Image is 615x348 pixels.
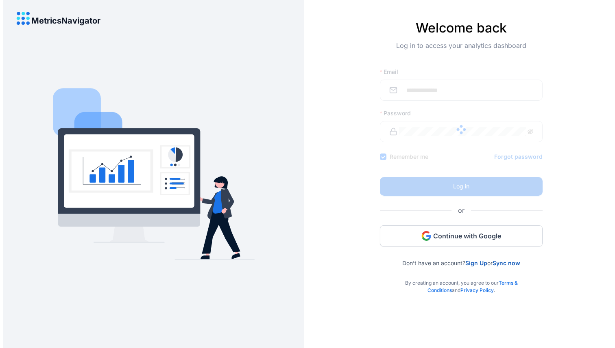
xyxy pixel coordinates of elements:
[465,259,487,266] a: Sign Up
[31,16,100,25] h4: MetricsNavigator
[451,205,471,216] span: or
[380,20,543,36] h4: Welcome back
[380,41,543,63] div: Log in to access your analytics dashboard
[380,225,543,246] button: Continue with Google
[493,259,520,266] a: Sync now
[380,266,543,294] div: By creating an account, you agree to our and .
[433,231,501,240] span: Continue with Google
[380,246,543,266] div: Don’t have an account? or
[460,287,494,293] a: Privacy Policy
